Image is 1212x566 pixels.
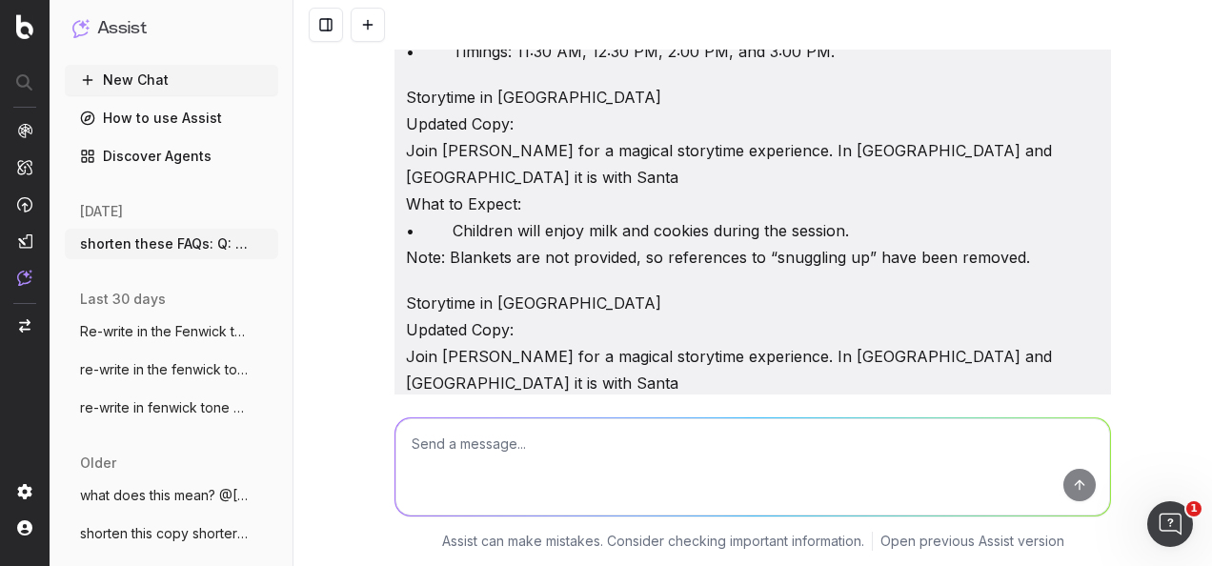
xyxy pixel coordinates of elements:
[97,15,147,42] h1: Assist
[17,484,32,499] img: Setting
[19,319,30,333] img: Switch project
[65,229,278,259] button: shorten these FAQs: Q: How long is the e
[72,15,271,42] button: Assist
[80,486,248,505] span: what does this mean? @[PERSON_NAME]-Pepra I'
[406,84,1100,271] p: Storytime in [GEOGRAPHIC_DATA] Updated Copy: Join [PERSON_NAME] for a magical storytime experienc...
[65,480,278,511] button: what does this mean? @[PERSON_NAME]-Pepra I'
[406,290,1100,476] p: Storytime in [GEOGRAPHIC_DATA] Updated Copy: Join [PERSON_NAME] for a magical storytime experienc...
[17,233,32,249] img: Studio
[80,524,248,543] span: shorten this copy shorter and snappier:
[80,360,248,379] span: re-write in the fenwick tone of voice:
[17,520,32,536] img: My account
[80,398,248,417] span: re-write in fenwick tone of voice: [PERSON_NAME]
[80,202,123,221] span: [DATE]
[17,196,32,212] img: Activation
[65,103,278,133] a: How to use Assist
[17,270,32,286] img: Assist
[65,393,278,423] button: re-write in fenwick tone of voice: [PERSON_NAME]
[17,123,32,138] img: Analytics
[65,518,278,549] button: shorten this copy shorter and snappier:
[65,65,278,95] button: New Chat
[65,354,278,385] button: re-write in the fenwick tone of voice:
[1186,501,1202,516] span: 1
[65,141,278,172] a: Discover Agents
[1147,501,1193,547] iframe: Intercom live chat
[72,19,90,37] img: Assist
[80,290,166,309] span: last 30 days
[16,14,33,39] img: Botify logo
[880,532,1064,551] a: Open previous Assist version
[65,316,278,347] button: Re-write in the Fenwick tone of voice:
[80,234,248,253] span: shorten these FAQs: Q: How long is the e
[442,532,864,551] p: Assist can make mistakes. Consider checking important information.
[80,322,248,341] span: Re-write in the Fenwick tone of voice:
[80,454,116,473] span: older
[17,159,32,175] img: Intelligence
